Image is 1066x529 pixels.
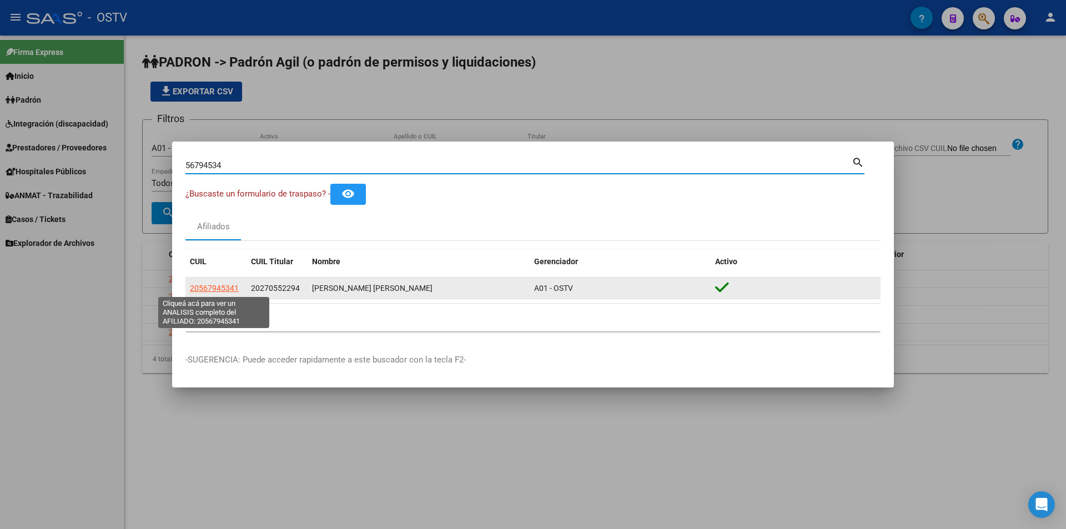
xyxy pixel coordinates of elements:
mat-icon: search [852,155,864,168]
span: ¿Buscaste un formulario de traspaso? - [185,189,330,199]
span: Nombre [312,257,340,266]
span: A01 - OSTV [534,284,573,293]
datatable-header-cell: Nombre [308,250,530,274]
div: Afiliados [197,220,230,233]
div: [PERSON_NAME] [PERSON_NAME] [312,282,525,295]
datatable-header-cell: Gerenciador [530,250,711,274]
p: -SUGERENCIA: Puede acceder rapidamente a este buscador con la tecla F2- [185,354,881,366]
span: Gerenciador [534,257,578,266]
span: 20567945341 [190,284,239,293]
mat-icon: remove_red_eye [341,187,355,200]
datatable-header-cell: CUIL [185,250,247,274]
span: CUIL [190,257,207,266]
datatable-header-cell: CUIL Titular [247,250,308,274]
div: 1 total [185,304,881,331]
div: Open Intercom Messenger [1028,491,1055,518]
span: 20270552294 [251,284,300,293]
span: Activo [715,257,737,266]
datatable-header-cell: Activo [711,250,881,274]
span: CUIL Titular [251,257,293,266]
